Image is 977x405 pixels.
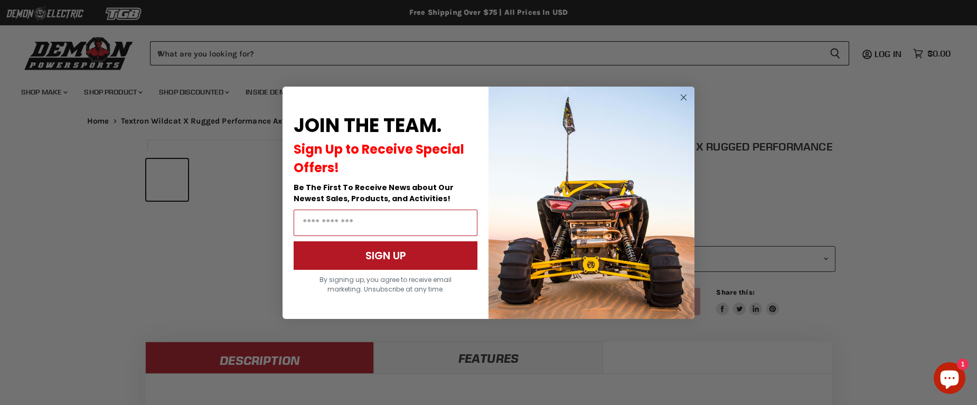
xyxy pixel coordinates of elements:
[489,87,694,319] img: a9095488-b6e7-41ba-879d-588abfab540b.jpeg
[294,112,441,139] span: JOIN THE TEAM.
[320,275,452,294] span: By signing up, you agree to receive email marketing. Unsubscribe at any time.
[294,140,464,176] span: Sign Up to Receive Special Offers!
[931,362,969,397] inbox-online-store-chat: Shopify online store chat
[294,182,454,204] span: Be The First To Receive News about Our Newest Sales, Products, and Activities!
[294,241,477,270] button: SIGN UP
[294,210,477,236] input: Email Address
[677,91,690,104] button: Close dialog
